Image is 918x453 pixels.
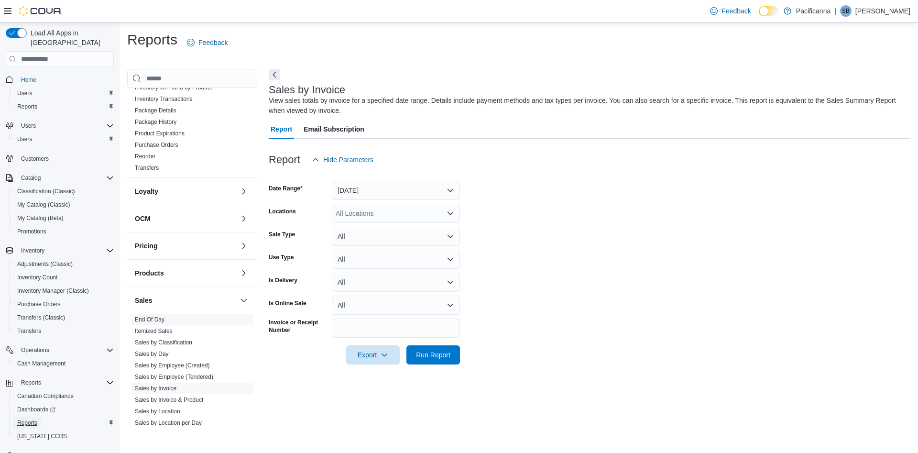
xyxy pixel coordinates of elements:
a: Sales by Location per Day [135,420,202,426]
span: Promotions [17,228,46,235]
span: Adjustments (Classic) [13,258,114,270]
span: Package Details [135,107,176,114]
input: Dark Mode [759,6,779,16]
h3: OCM [135,214,151,223]
a: Sales by Classification [135,339,192,346]
a: Transfers (Classic) [13,312,69,323]
button: Run Report [406,345,460,365]
span: Operations [17,344,114,356]
a: Users [13,133,36,145]
span: Dashboards [13,404,114,415]
p: | [834,5,836,17]
span: My Catalog (Classic) [13,199,114,210]
button: [US_STATE] CCRS [10,430,118,443]
button: Pricing [135,241,236,251]
button: Reports [10,100,118,113]
span: Classification (Classic) [17,188,75,195]
button: My Catalog (Beta) [10,211,118,225]
a: Home [17,74,40,86]
span: Package History [135,118,176,126]
span: Feedback [198,38,228,47]
span: Promotions [13,226,114,237]
a: Purchase Orders [13,298,65,310]
a: Purchase Orders [135,142,178,148]
label: Is Online Sale [269,299,306,307]
span: Home [21,76,36,84]
button: All [332,250,460,269]
span: Inventory Manager (Classic) [17,287,89,295]
button: My Catalog (Classic) [10,198,118,211]
button: Classification (Classic) [10,185,118,198]
a: Classification (Classic) [13,186,79,197]
span: Transfers [13,325,114,337]
button: Catalog [17,172,44,184]
span: Purchase Orders [17,300,61,308]
h1: Reports [127,30,177,49]
span: Sales by Employee (Created) [135,362,210,369]
span: Hide Parameters [323,155,373,165]
span: Cash Management [17,360,66,367]
span: Cash Management [13,358,114,369]
a: Inventory Manager (Classic) [13,285,93,297]
label: Use Type [269,254,294,261]
span: Transfers [17,327,41,335]
span: Transfers (Classic) [13,312,114,323]
h3: Pricing [135,241,157,251]
span: Inventory Count [17,274,58,281]
label: Is Delivery [269,276,297,284]
span: Load All Apps in [GEOGRAPHIC_DATA] [27,28,114,47]
button: Next [269,69,280,80]
a: Reorder [135,153,155,160]
span: Report [271,120,292,139]
span: Users [13,88,114,99]
span: Purchase Orders [13,298,114,310]
span: Inventory Count [13,272,114,283]
a: Itemized Sales [135,328,173,334]
button: Inventory Manager (Classic) [10,284,118,298]
span: Reports [13,101,114,112]
span: Canadian Compliance [17,392,74,400]
span: Reports [17,419,37,427]
button: Users [17,120,40,132]
button: OCM [135,214,236,223]
span: Run Report [416,350,450,360]
span: Home [17,73,114,85]
a: Promotions [13,226,50,237]
a: Inventory Transactions [135,96,193,102]
span: Inventory Transactions [135,95,193,103]
button: All [332,296,460,315]
h3: Report [269,154,300,166]
button: Loyalty [238,186,250,197]
span: Reports [17,377,114,388]
button: Operations [17,344,53,356]
span: Sales by Day [135,350,169,358]
span: Users [21,122,36,130]
button: Open list of options [447,210,454,217]
span: Sales by Employee (Tendered) [135,373,213,381]
span: Users [13,133,114,145]
span: Inventory [17,245,114,256]
button: [DATE] [332,181,460,200]
span: Operations [21,346,49,354]
span: My Catalog (Beta) [17,214,64,222]
label: Invoice or Receipt Number [269,319,328,334]
button: Inventory Count [10,271,118,284]
span: Users [17,89,32,97]
button: Pricing [238,240,250,252]
button: Canadian Compliance [10,389,118,403]
button: Reports [2,376,118,389]
a: Sales by Day [135,351,169,357]
span: Export [352,345,394,365]
label: Sale Type [269,231,295,238]
span: End Of Day [135,316,164,323]
span: Users [17,135,32,143]
a: Transfers [13,325,45,337]
a: My Catalog (Beta) [13,212,67,224]
button: Sales [135,296,236,305]
button: Adjustments (Classic) [10,257,118,271]
button: All [332,227,460,246]
h3: Products [135,268,164,278]
a: Dashboards [10,403,118,416]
